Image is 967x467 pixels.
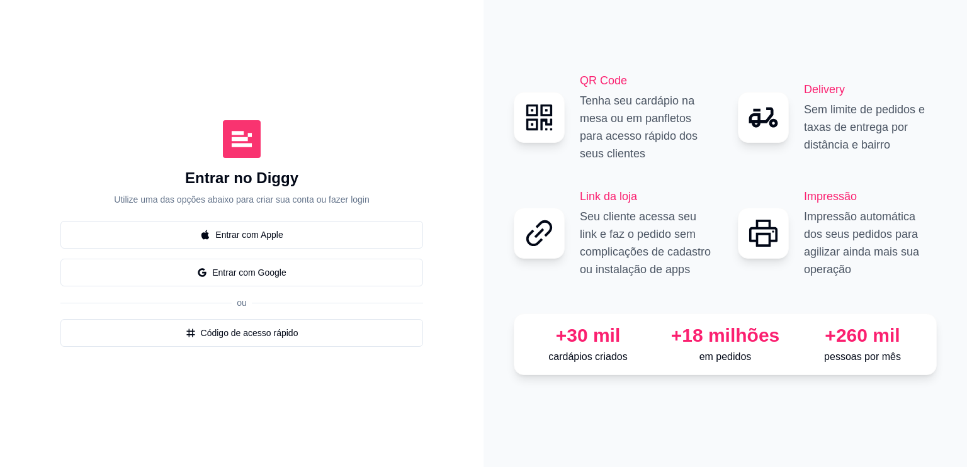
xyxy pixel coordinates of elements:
p: cardápios criados [524,349,652,364]
h2: Impressão [804,188,937,205]
p: em pedidos [662,349,789,364]
button: appleEntrar com Apple [60,221,423,249]
p: Impressão automática dos seus pedidos para agilizar ainda mais sua operação [804,208,937,278]
h2: Delivery [804,81,937,98]
span: number [186,328,196,338]
span: google [197,267,207,278]
button: googleEntrar com Google [60,259,423,286]
div: +260 mil [799,324,926,347]
span: apple [200,230,210,240]
p: Utilize uma das opções abaixo para criar sua conta ou fazer login [114,193,369,206]
p: Tenha seu cardápio na mesa ou em panfletos para acesso rápido dos seus clientes [580,92,713,162]
p: pessoas por mês [799,349,926,364]
div: +30 mil [524,324,652,347]
span: ou [232,298,252,308]
img: Diggy [223,120,261,158]
p: Sem limite de pedidos e taxas de entrega por distância e bairro [804,101,937,154]
h2: QR Code [580,72,713,89]
h1: Entrar no Diggy [185,168,298,188]
button: numberCódigo de acesso rápido [60,319,423,347]
div: +18 milhões [662,324,789,347]
h2: Link da loja [580,188,713,205]
p: Seu cliente acessa seu link e faz o pedido sem complicações de cadastro ou instalação de apps [580,208,713,278]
